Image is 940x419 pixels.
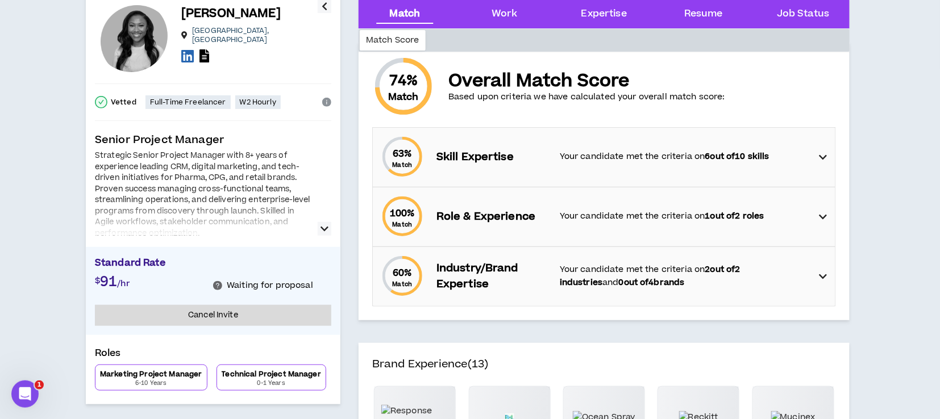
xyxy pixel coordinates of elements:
p: Overall Match Score [448,71,725,91]
p: 0-1 Years [257,379,285,388]
p: Industry/Brand Expertise [436,261,548,292]
span: 91 [100,272,117,292]
strong: 2 out of 2 industries [560,263,741,288]
span: 74 % [389,72,418,90]
p: Your candidate met the criteria on [560,210,808,223]
p: 6-10 Years [135,379,167,388]
p: Senior Project Manager [95,132,331,148]
span: info-circle [322,98,331,107]
p: Your candidate met the criteria on [560,263,808,289]
p: Your candidate met the criteria on [560,150,808,163]
div: 60%MatchIndustry/Brand ExpertiseYour candidate met the criteria on2out of2 industriesand0out of4b... [373,247,835,306]
p: Vetted [111,98,136,107]
div: Match Score [360,30,426,51]
p: W2 Hourly [240,98,276,107]
small: Match [393,280,413,288]
div: Strategic Senior Project Manager with 8+ years of experience leading CRM, digital marketing, and ... [95,150,311,239]
iframe: Intercom live chat [11,380,39,408]
div: Work [492,7,518,22]
p: Skill Expertise [436,149,548,165]
p: [PERSON_NAME] [181,6,281,22]
p: Roles [95,346,331,364]
span: and [602,276,618,288]
p: Waiting for proposal [227,280,313,291]
span: question-circle [213,281,222,290]
div: 63%MatchSkill ExpertiseYour candidate met the criteria on6out of10 skills [373,128,835,187]
strong: 6 out of 10 skills [705,150,770,162]
div: Match [390,7,421,22]
div: Expertise [581,7,627,22]
small: Match [393,161,413,169]
span: 60 % [393,266,411,280]
span: check-circle [95,96,107,108]
p: Based upon criteria we have calculated your overall match score: [448,91,725,103]
span: $ [95,275,100,287]
strong: 0 out of 4 brands [619,276,685,288]
div: Resume [684,7,723,22]
div: 100%MatchRole & ExperienceYour candidate met the criteria on1out of2 roles [373,187,835,246]
button: Cancel Invite [95,305,331,326]
span: 100 % [390,207,415,220]
p: Full-Time Freelancer [150,98,226,107]
p: Role & Experience [436,209,548,225]
span: 1 [35,380,44,389]
small: Match [393,220,413,229]
div: Job Status [777,7,829,22]
span: /hr [117,278,130,290]
strong: 1 out of 2 roles [705,210,764,222]
p: Marketing Project Manager [100,370,202,379]
span: 63 % [393,147,411,161]
p: Technical Project Manager [222,370,322,379]
p: Standard Rate [95,256,331,273]
h4: Brand Experience (13) [372,357,836,386]
small: Match [388,90,419,104]
p: [GEOGRAPHIC_DATA] , [GEOGRAPHIC_DATA] [192,26,318,44]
